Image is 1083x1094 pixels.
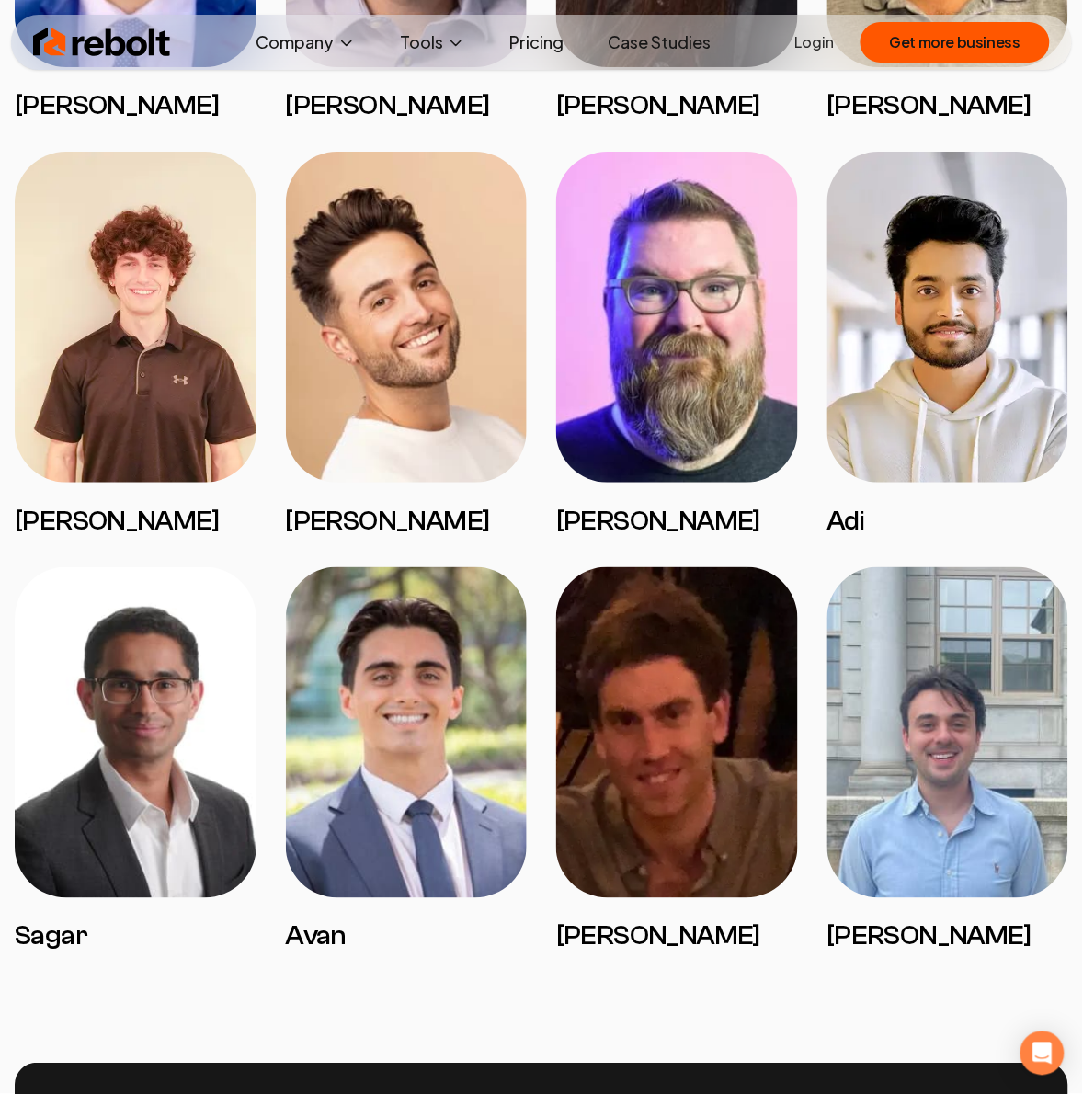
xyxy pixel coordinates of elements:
[827,152,1069,483] img: Adi
[286,89,528,122] h3: [PERSON_NAME]
[286,505,528,538] h3: [PERSON_NAME]
[286,152,528,483] img: David
[15,505,256,538] h3: [PERSON_NAME]
[556,89,798,122] h3: [PERSON_NAME]
[241,24,370,61] button: Company
[15,567,256,898] img: Sagar
[15,152,256,483] img: Matthew
[827,89,1069,122] h3: [PERSON_NAME]
[556,567,798,898] img: Cullen
[286,920,528,953] h3: Avan
[15,920,256,953] h3: Sagar
[286,567,528,898] img: Avan
[861,22,1050,63] button: Get more business
[556,152,798,483] img: John
[827,505,1069,538] h3: Adi
[795,31,835,53] a: Login
[827,567,1069,898] img: Anthony
[495,24,578,61] a: Pricing
[33,24,171,61] img: Rebolt Logo
[556,920,798,953] h3: [PERSON_NAME]
[1020,1031,1065,1076] div: Open Intercom Messenger
[385,24,480,61] button: Tools
[593,24,725,61] a: Case Studies
[556,505,798,538] h3: [PERSON_NAME]
[15,89,256,122] h3: [PERSON_NAME]
[827,920,1069,953] h3: [PERSON_NAME]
